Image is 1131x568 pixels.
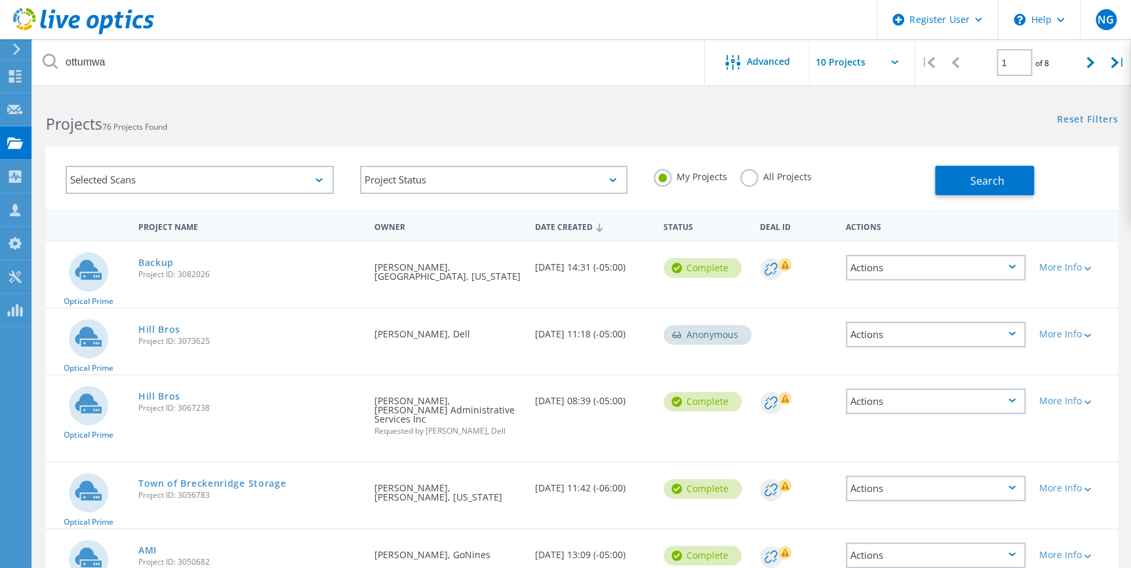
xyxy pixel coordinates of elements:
div: Actions [846,476,1025,501]
a: Live Optics Dashboard [13,28,154,37]
span: Optical Prime [64,431,113,439]
span: Project ID: 3067238 [138,404,361,412]
div: Actions [839,214,1032,238]
div: Actions [846,322,1025,347]
span: Advanced [747,57,790,66]
a: Reset Filters [1057,115,1118,126]
div: More Info [1039,550,1111,559]
span: Optical Prime [64,364,113,372]
a: Hill Bros [138,392,180,401]
div: Owner [367,214,528,238]
div: Project Name [132,214,368,238]
div: [PERSON_NAME], [GEOGRAPHIC_DATA], [US_STATE] [367,242,528,294]
svg: \n [1014,14,1025,26]
a: Hill Bros [138,325,180,334]
div: Actions [846,542,1025,568]
span: Optical Prime [64,297,113,305]
div: Complete [664,479,742,499]
span: Project ID: 3073625 [138,337,361,345]
div: Complete [664,546,742,565]
div: More Info [1039,483,1111,493]
label: All Projects [740,169,812,181]
div: | [915,39,942,86]
div: Deal Id [753,214,839,238]
input: Search projects by name, owner, ID, company, etc [33,39,705,85]
div: Date Created [528,214,657,238]
button: Search [935,166,1034,195]
span: Project ID: 3050682 [138,558,361,566]
b: Projects [46,113,102,134]
div: [PERSON_NAME], [PERSON_NAME], [US_STATE] [367,463,528,515]
div: [PERSON_NAME], [PERSON_NAME] Administrative Services Inc [367,375,528,448]
span: Project ID: 3082026 [138,271,361,278]
span: Requested by [PERSON_NAME], Dell [374,427,521,435]
div: [DATE] 08:39 (-05:00) [528,375,657,419]
div: Selected Scans [66,166,334,194]
div: More Info [1039,330,1111,339]
span: Search [970,174,1004,188]
div: More Info [1039,396,1111,406]
div: Complete [664,392,742,411]
div: Actions [846,255,1025,280]
div: Actions [846,388,1025,414]
a: AMI [138,546,157,555]
a: Backup [138,258,174,267]
span: Project ID: 3056783 [138,491,361,499]
div: [DATE] 14:31 (-05:00) [528,242,657,285]
label: My Projects [654,169,727,181]
div: Status [657,214,753,238]
span: 76 Projects Found [102,121,167,132]
div: [PERSON_NAME], Dell [367,309,528,352]
span: Optical Prime [64,518,113,526]
div: [DATE] 11:42 (-06:00) [528,463,657,506]
span: of 8 [1035,58,1049,69]
div: Complete [664,258,742,278]
div: Anonymous [664,325,751,345]
div: Project Status [360,166,628,194]
span: NG [1098,14,1114,25]
div: [DATE] 11:18 (-05:00) [528,309,657,352]
div: | [1104,39,1131,86]
div: More Info [1039,263,1111,272]
a: Town of Breckenridge Storage [138,479,287,488]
